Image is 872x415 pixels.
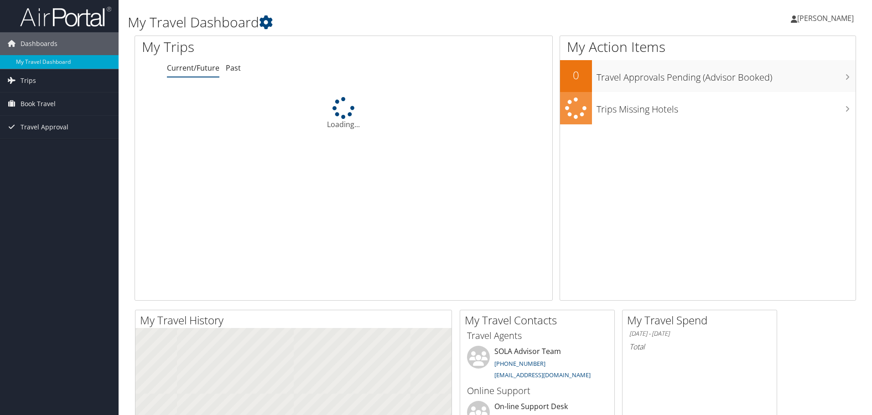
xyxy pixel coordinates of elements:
img: airportal-logo.png [20,6,111,27]
h3: Travel Approvals Pending (Advisor Booked) [597,67,856,84]
h1: My Travel Dashboard [128,13,618,32]
a: [EMAIL_ADDRESS][DOMAIN_NAME] [494,371,591,379]
h2: My Travel Contacts [465,313,614,328]
h6: Total [629,342,770,352]
h6: [DATE] - [DATE] [629,329,770,338]
h2: My Travel History [140,313,452,328]
h1: My Trips [142,37,372,56]
h1: My Action Items [560,37,856,56]
a: [PERSON_NAME] [791,5,863,32]
a: [PHONE_NUMBER] [494,359,545,368]
h2: My Travel Spend [627,313,777,328]
a: Past [226,63,241,73]
span: Dashboards [21,32,57,55]
span: [PERSON_NAME] [797,13,854,23]
a: 0Travel Approvals Pending (Advisor Booked) [560,60,856,92]
span: Travel Approval [21,116,68,138]
h3: Online Support [467,384,607,397]
div: Loading... [135,97,552,130]
a: Trips Missing Hotels [560,92,856,124]
li: SOLA Advisor Team [462,346,612,383]
span: Trips [21,69,36,92]
h3: Travel Agents [467,329,607,342]
a: Current/Future [167,63,219,73]
h2: 0 [560,67,592,83]
span: Book Travel [21,92,56,115]
h3: Trips Missing Hotels [597,98,856,116]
